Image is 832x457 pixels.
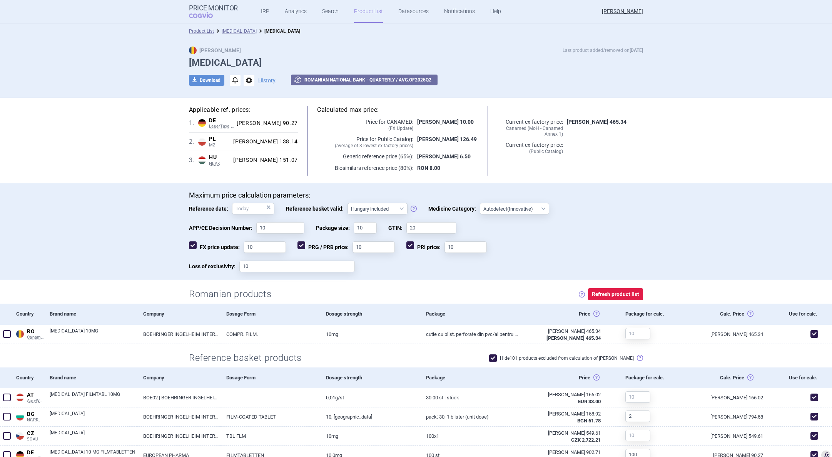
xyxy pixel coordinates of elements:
abbr: Ex-Factory without VAT from source [526,410,601,424]
a: 10mg [320,325,420,344]
a: Pack: 30, 1 Blister (unit dose) [420,407,520,426]
div: [PERSON_NAME] 166.02 [526,391,601,398]
a: Price MonitorCOGVIO [189,4,238,19]
a: [PERSON_NAME] 465.34 [686,325,763,344]
div: [PERSON_NAME] 151.07 [230,157,298,164]
a: BOEHRINGER INGELHEIM INTERNATIONAL GMBH, [GEOGRAPHIC_DATA] [137,407,221,426]
div: Dosage Form [221,367,320,388]
div: Use for calc. [763,304,821,324]
a: CZCZSCAU [14,429,44,442]
span: Canamed (MoH - Canamed Annex 1) [498,126,563,137]
a: COMPR. FILM. [221,325,320,344]
span: ( FX Update ) [317,126,413,131]
div: Dosage strength [320,367,420,388]
span: SCAU [27,437,44,442]
a: 100X1 [420,427,520,445]
a: 10MG [320,427,420,445]
h1: [MEDICAL_DATA] [189,57,643,68]
img: Hungary [198,156,206,164]
label: Hide 101 products excluded from calculation of [PERSON_NAME] [489,354,634,362]
abbr: Ex-Factory without VAT from source [526,430,601,444]
strong: [PERSON_NAME] [189,47,241,53]
div: × [266,203,271,211]
input: 10 [625,430,650,441]
p: Current ex-factory price: [498,118,563,137]
strong: [PERSON_NAME] 126.49 [417,136,477,142]
img: RO [189,47,197,54]
input: 10 [625,328,650,339]
p: Last product added/removed on [563,47,643,54]
span: RO [27,328,44,335]
span: LauerTaxe CGM [209,124,234,129]
div: Country [14,304,44,324]
li: Product List [189,27,214,35]
a: BOEHRINGER INGELHEIM INTERNATIONAL GMBH [137,325,221,344]
span: Canamed (MoH - Canamed Annex 1) [27,335,44,340]
strong: [PERSON_NAME] 465.34 [546,335,601,341]
div: Package [420,367,520,388]
a: 0,01G/ST [320,388,420,407]
input: 10 [625,410,650,422]
div: Brand name [44,367,137,388]
img: Poland [198,138,206,146]
span: PRI price: [406,241,444,253]
span: PRG / PRB price: [297,241,353,253]
a: Cutie cu blist. perforate din PVC/Al pentru eliberarea unei unitati dozate x 90x1 compr. film. [420,325,520,344]
span: COGVIO [189,12,224,18]
h5: Calculated max price: [317,106,478,114]
select: Medicine Category: [480,203,549,214]
input: Package size: [354,222,377,234]
h5: Applicable ref. prices: [189,106,298,114]
abbr: Ex-Factory without VAT from source [526,391,601,405]
div: [PERSON_NAME] 138.14 [230,138,298,145]
div: Package [420,304,520,324]
span: DE [209,117,234,124]
p: Price for Public Catalog: [317,135,413,149]
strong: [PERSON_NAME] 10.00 [417,119,474,125]
div: [PERSON_NAME] 90.27 [234,120,298,127]
a: TBL FLM [221,427,320,445]
a: [MEDICAL_DATA] [50,410,137,424]
a: [MEDICAL_DATA] FILMTABL 10MG [50,391,137,405]
div: [PERSON_NAME] 902.71 [526,449,601,456]
div: Company [137,367,221,388]
p: Price for CANAMED: [317,118,413,131]
span: APP/CE Decision Number: [189,222,256,234]
p: Biosimilars reference price (80%): [317,164,413,172]
a: [MEDICAL_DATA] [50,429,137,443]
span: FX price update: [189,241,244,253]
h2: Reference basket products [189,352,308,364]
span: DE [27,449,44,456]
p: Maximum price calculation parameters: [189,191,643,199]
li: Jardiance [214,27,257,35]
a: ATATApo-Warenv.I [14,390,44,404]
span: Apo-Warenv.I [27,398,44,404]
span: Medicine Category: [428,203,480,214]
span: BG [27,411,44,418]
div: Dosage strength [320,304,420,324]
div: Use for calc. [763,367,821,388]
a: Product List [189,28,214,34]
button: History [258,78,276,83]
span: Loss of exclusivity: [189,261,239,272]
img: Austria [16,394,24,401]
input: PRI price: [444,241,487,253]
a: 10, [GEOGRAPHIC_DATA] [320,407,420,426]
div: [PERSON_NAME] 549.61 [526,430,601,437]
span: PL [209,136,230,143]
select: Reference basket valid: [348,203,408,214]
span: HU [209,154,230,161]
span: Package size: [316,222,354,234]
strong: [PERSON_NAME] 6.50 [417,153,471,160]
h2: Romanian products [189,288,271,301]
input: APP/CE Decision Number: [256,222,304,234]
span: Reference basket valid: [286,203,348,214]
a: BOE02 | BOEHRINGER INGELHEIM RCV [137,388,221,407]
strong: CZK 2,722.21 [571,437,601,443]
strong: EUR 33.00 [578,399,601,404]
div: Package for calc. [620,304,686,324]
div: [PERSON_NAME] 465.34 [526,328,601,335]
a: [PERSON_NAME] 794.58 [686,407,763,426]
span: 1 . [189,118,198,128]
strong: RON 8.00 [417,165,440,171]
